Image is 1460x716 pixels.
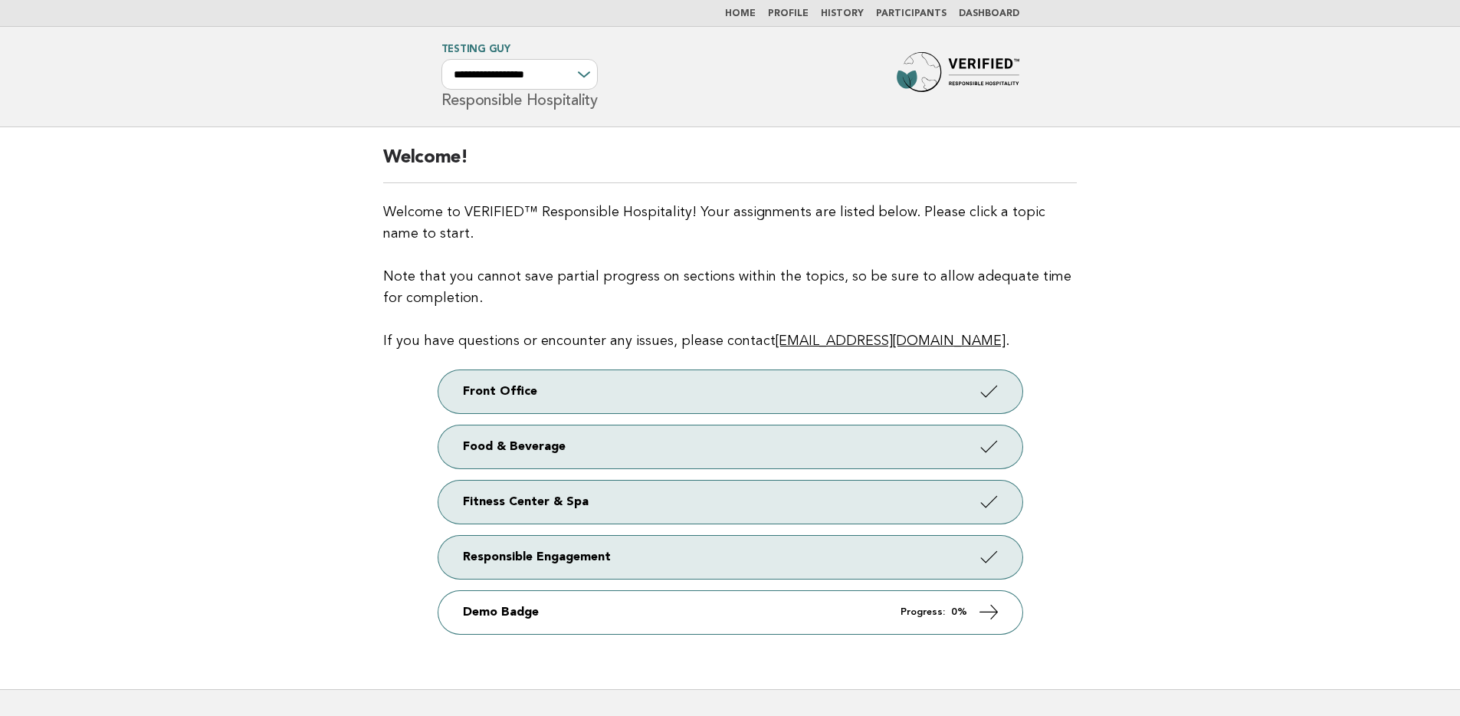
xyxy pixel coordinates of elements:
[438,481,1022,524] a: Fitness Center & Spa
[441,44,510,54] a: Testing Guy
[776,334,1006,348] a: [EMAIL_ADDRESS][DOMAIN_NAME]
[438,370,1022,413] a: Front Office
[438,425,1022,468] a: Food & Beverage
[959,9,1019,18] a: Dashboard
[897,52,1019,101] img: Forbes Travel Guide
[951,607,967,617] strong: 0%
[438,591,1022,634] a: Demo Badge Progress: 0%
[383,202,1077,352] p: Welcome to VERIFIED™ Responsible Hospitality! Your assignments are listed below. Please click a t...
[876,9,947,18] a: Participants
[383,146,1077,183] h2: Welcome!
[901,607,945,617] em: Progress:
[821,9,864,18] a: History
[768,9,809,18] a: Profile
[441,45,598,108] h1: Responsible Hospitality
[725,9,756,18] a: Home
[438,536,1022,579] a: Responsible Engagement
